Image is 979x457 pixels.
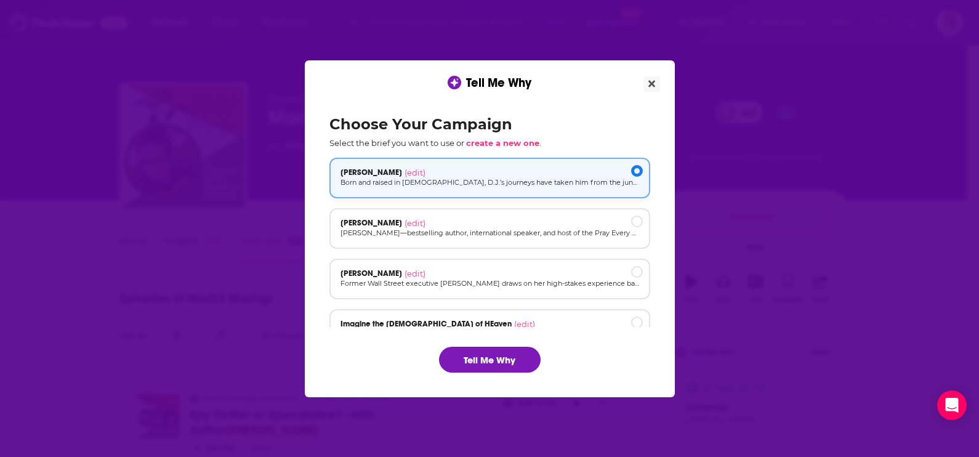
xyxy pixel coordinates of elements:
button: Tell Me Why [439,347,541,373]
button: Close [643,76,660,92]
span: create a new one [466,138,539,148]
span: [PERSON_NAME] [340,269,402,278]
span: Imagine the [DEMOGRAPHIC_DATA] of HEaven [340,319,512,329]
span: (edit) [514,319,535,329]
img: tell me why sparkle [449,78,459,87]
span: [PERSON_NAME] [340,218,402,228]
span: (edit) [405,168,425,177]
div: Open Intercom Messenger [937,390,967,420]
span: [PERSON_NAME] [340,168,402,177]
p: Born and raised in [DEMOGRAPHIC_DATA], D.J.’s journeys have taken him from the jungles of the Ama... [340,177,639,188]
p: [PERSON_NAME]—bestselling author, international speaker, and host of the Pray Every Day podcast w... [340,228,639,238]
h2: Choose Your Campaign [329,115,650,133]
span: Tell Me Why [466,75,531,91]
span: (edit) [405,269,425,278]
p: Select the brief you want to use or . [329,138,650,148]
p: Former Wall Street executive [PERSON_NAME] draws on her high-stakes experience balancing career a... [340,278,639,289]
span: (edit) [405,218,425,228]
